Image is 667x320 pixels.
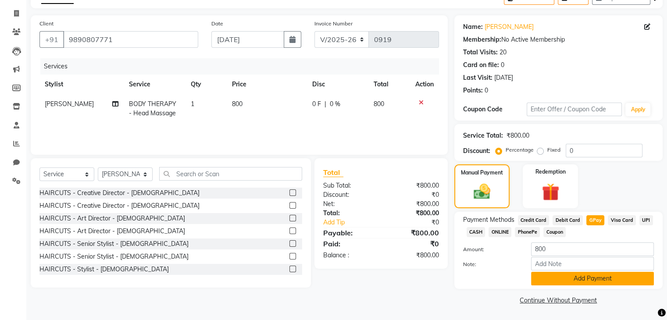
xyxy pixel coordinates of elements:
label: Percentage [506,146,534,154]
div: Name: [463,22,483,32]
span: GPay [586,215,604,225]
label: Note: [457,260,524,268]
div: ₹800.00 [381,181,446,190]
div: Net: [317,199,381,209]
span: Credit Card [518,215,549,225]
span: Total [323,168,343,177]
label: Amount: [457,245,524,253]
div: HAIRCUTS - Creative Director - [DEMOGRAPHIC_DATA] [39,201,200,210]
th: Qty [185,75,227,94]
div: Total: [317,209,381,218]
a: Continue Without Payment [456,296,661,305]
input: Add Note [531,257,654,270]
button: +91 [39,31,64,48]
div: Discount: [463,146,490,156]
div: ₹800.00 [381,228,446,238]
th: Price [227,75,307,94]
span: BODY THERAPY - Head Massage [129,100,176,117]
div: Service Total: [463,131,503,140]
div: ₹0 [392,218,445,227]
div: [DATE] [494,73,513,82]
label: Manual Payment [461,169,503,177]
input: Search by Name/Mobile/Email/Code [63,31,198,48]
span: 0 % [330,100,340,109]
div: ₹800.00 [381,199,446,209]
span: Payment Methods [463,215,514,224]
span: PhonePe [515,227,540,237]
div: HAIRCUTS - Senior Stylist - [DEMOGRAPHIC_DATA] [39,252,189,261]
th: Disc [307,75,368,94]
div: Coupon Code [463,105,527,114]
input: Amount [531,242,654,256]
div: 0 [501,60,504,70]
label: Invoice Number [314,20,353,28]
span: 800 [374,100,384,108]
div: HAIRCUTS - Stylist - [DEMOGRAPHIC_DATA] [39,265,169,274]
span: ONLINE [489,227,511,237]
span: 1 [191,100,194,108]
input: Search or Scan [159,167,302,181]
button: Apply [625,103,650,116]
div: ₹800.00 [381,209,446,218]
div: ₹0 [381,190,446,199]
img: _gift.svg [536,181,565,203]
label: Client [39,20,54,28]
span: Visa Card [608,215,636,225]
img: _cash.svg [468,182,496,201]
div: Sub Total: [317,181,381,190]
th: Total [368,75,410,94]
div: Paid: [317,238,381,249]
div: 0 [485,86,488,95]
div: HAIRCUTS - Art Director - [DEMOGRAPHIC_DATA] [39,214,185,223]
div: Card on file: [463,60,499,70]
span: Debit Card [553,215,583,225]
div: ₹800.00 [506,131,529,140]
div: ₹0 [381,238,446,249]
th: Service [124,75,185,94]
div: Services [40,58,446,75]
button: Add Payment [531,272,654,285]
div: Balance : [317,251,381,260]
span: [PERSON_NAME] [45,100,94,108]
a: Add Tip [317,218,392,227]
span: Coupon [543,227,566,237]
span: 0 F [312,100,321,109]
div: Points: [463,86,483,95]
div: HAIRCUTS - Senior Stylist - [DEMOGRAPHIC_DATA] [39,239,189,249]
div: Total Visits: [463,48,498,57]
label: Date [211,20,223,28]
div: Membership: [463,35,501,44]
span: UPI [639,215,653,225]
label: Fixed [547,146,560,154]
div: HAIRCUTS - Creative Director - [DEMOGRAPHIC_DATA] [39,188,200,198]
input: Enter Offer / Coupon Code [527,103,622,116]
div: No Active Membership [463,35,654,44]
a: [PERSON_NAME] [485,22,534,32]
div: Discount: [317,190,381,199]
div: 20 [499,48,506,57]
span: CASH [467,227,485,237]
div: ₹800.00 [381,251,446,260]
label: Redemption [535,168,566,176]
div: Payable: [317,228,381,238]
span: 800 [232,100,243,108]
th: Action [410,75,439,94]
span: | [325,100,326,109]
th: Stylist [39,75,124,94]
div: Last Visit: [463,73,492,82]
div: HAIRCUTS - Art Director - [DEMOGRAPHIC_DATA] [39,227,185,236]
